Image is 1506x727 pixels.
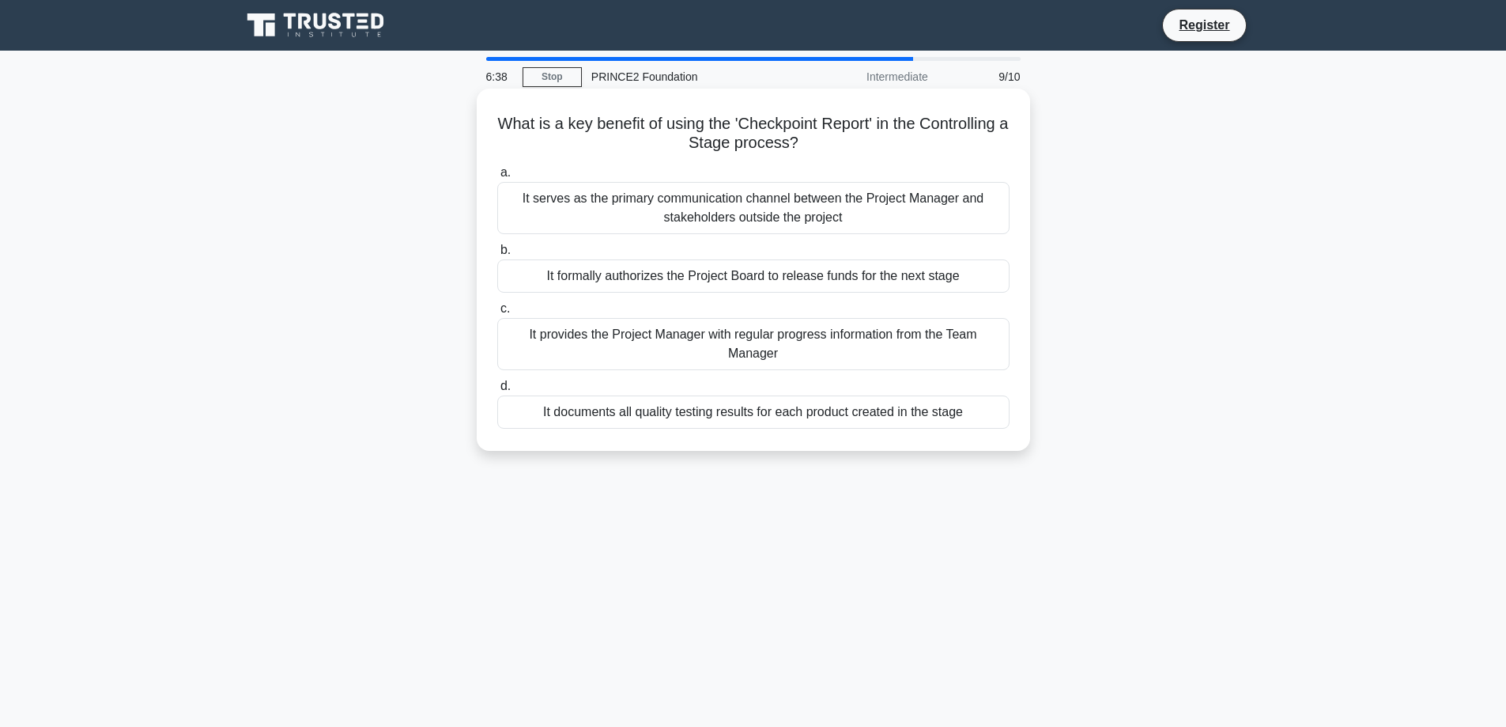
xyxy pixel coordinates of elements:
div: 9/10 [938,61,1030,93]
div: Intermediate [799,61,938,93]
a: Stop [523,67,582,87]
div: It formally authorizes the Project Board to release funds for the next stage [497,259,1010,293]
span: a. [500,165,511,179]
div: It documents all quality testing results for each product created in the stage [497,396,1010,429]
a: Register [1169,15,1239,35]
div: It serves as the primary communication channel between the Project Manager and stakeholders outsi... [497,182,1010,234]
div: It provides the Project Manager with regular progress information from the Team Manager [497,318,1010,370]
h5: What is a key benefit of using the 'Checkpoint Report' in the Controlling a Stage process? [496,114,1011,153]
div: 6:38 [477,61,523,93]
span: c. [500,301,510,315]
span: b. [500,243,511,256]
span: d. [500,379,511,392]
div: PRINCE2 Foundation [582,61,799,93]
